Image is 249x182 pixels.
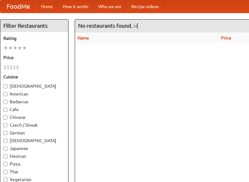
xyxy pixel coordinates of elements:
h5: Cuisine [3,74,65,80]
input: [DEMOGRAPHIC_DATA] [3,84,7,88]
input: Vegetarian [3,178,7,182]
label: Pizza [3,161,65,167]
label: Chinese [3,114,65,120]
label: Thai [3,169,65,175]
a: How it works [58,0,93,13]
label: [DEMOGRAPHIC_DATA] [3,138,65,144]
label: Cafe [3,106,65,113]
li: $ [3,64,7,71]
label: Barbecue [3,99,65,105]
li: ★ [3,44,8,51]
a: Price [221,35,231,40]
input: Pizza [3,162,7,166]
li: ★ [22,44,27,51]
li: ★ [17,44,22,51]
input: American [3,92,7,96]
label: German [3,130,65,136]
a: Recipe videos [126,0,164,13]
label: Mexican [3,153,65,159]
h5: Rating [3,35,65,41]
input: German [3,131,7,135]
a: Name [78,35,89,40]
input: Thai [3,170,7,174]
li: $ [10,64,13,71]
input: Barbecue [3,100,7,104]
label: Japanese [3,145,65,152]
input: Mexican [3,154,7,158]
label: American [3,91,65,97]
label: [DEMOGRAPHIC_DATA] [3,83,65,89]
input: Chinese [3,115,7,119]
li: ★ [8,44,13,51]
input: [DEMOGRAPHIC_DATA] [3,139,7,143]
li: $ [16,64,19,71]
li: ★ [13,44,17,51]
li: $ [7,64,10,71]
input: Japanese [3,147,7,151]
a: FoodMe [0,0,36,13]
ng-pluralize: No restaurants found. :-( [78,23,138,29]
label: Czech / Slovak [3,122,65,128]
h5: Price [3,54,65,61]
li: $ [13,64,16,71]
h4: Filter Restaurants [0,20,68,32]
input: Czech / Slovak [3,123,7,127]
a: Who we are [93,0,126,13]
input: Cafe [3,108,7,112]
a: Home [36,0,58,13]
